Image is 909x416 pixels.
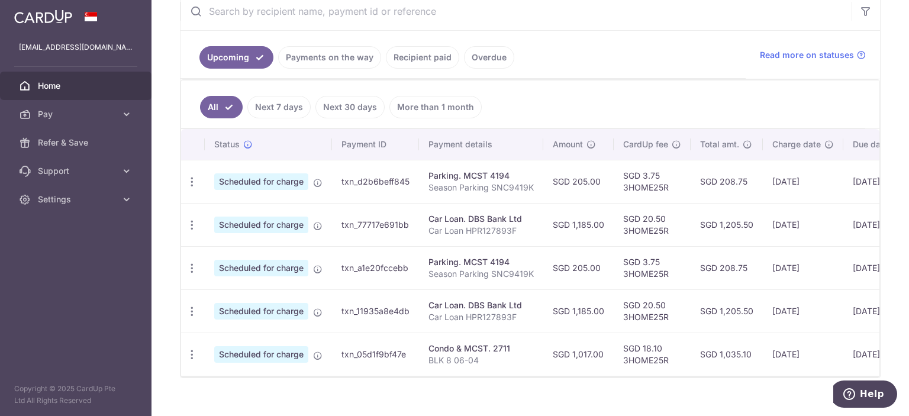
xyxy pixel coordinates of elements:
a: Read more on statuses [760,49,866,61]
td: [DATE] [763,246,843,289]
span: Scheduled for charge [214,303,308,320]
td: [DATE] [763,203,843,246]
td: txn_d2b6beff845 [332,160,419,203]
td: SGD 1,185.00 [543,203,614,246]
p: Car Loan HPR127893F [428,225,534,237]
td: SGD 20.50 3HOME25R [614,203,691,246]
a: Upcoming [199,46,273,69]
div: Condo & MCST. 2711 [428,343,534,354]
p: Season Parking SNC9419K [428,268,534,280]
span: Status [214,138,240,150]
td: [DATE] [763,333,843,376]
span: Charge date [772,138,821,150]
td: SGD 18.10 3HOME25R [614,333,691,376]
th: Payment details [419,129,543,160]
p: Season Parking SNC9419K [428,182,534,194]
span: Read more on statuses [760,49,854,61]
td: SGD 208.75 [691,246,763,289]
span: Scheduled for charge [214,173,308,190]
span: Refer & Save [38,137,116,149]
a: Payments on the way [278,46,381,69]
div: Car Loan. DBS Bank Ltd [428,213,534,225]
td: SGD 3.75 3HOME25R [614,246,691,289]
td: [DATE] [763,289,843,333]
a: Recipient paid [386,46,459,69]
span: Scheduled for charge [214,346,308,363]
td: SGD 1,185.00 [543,289,614,333]
iframe: Opens a widget where you can find more information [833,380,897,410]
a: Next 30 days [315,96,385,118]
td: SGD 208.75 [691,160,763,203]
a: Overdue [464,46,514,69]
div: Parking. MCST 4194 [428,170,534,182]
td: SGD 205.00 [543,160,614,203]
td: [DATE] [763,160,843,203]
span: Scheduled for charge [214,260,308,276]
td: SGD 1,205.50 [691,289,763,333]
td: txn_11935a8e4db [332,289,419,333]
span: Due date [853,138,888,150]
td: txn_05d1f9bf47e [332,333,419,376]
td: txn_a1e20fccebb [332,246,419,289]
p: Car Loan HPR127893F [428,311,534,323]
td: SGD 1,017.00 [543,333,614,376]
p: [EMAIL_ADDRESS][DOMAIN_NAME] [19,41,133,53]
td: txn_77717e691bb [332,203,419,246]
span: Total amt. [700,138,739,150]
p: BLK 8 06-04 [428,354,534,366]
a: Next 7 days [247,96,311,118]
img: CardUp [14,9,72,24]
td: SGD 1,205.50 [691,203,763,246]
span: Pay [38,108,116,120]
td: SGD 3.75 3HOME25R [614,160,691,203]
span: Support [38,165,116,177]
td: SGD 20.50 3HOME25R [614,289,691,333]
span: CardUp fee [623,138,668,150]
span: Settings [38,194,116,205]
a: All [200,96,243,118]
span: Home [38,80,116,92]
td: SGD 1,035.10 [691,333,763,376]
th: Payment ID [332,129,419,160]
div: Car Loan. DBS Bank Ltd [428,299,534,311]
td: SGD 205.00 [543,246,614,289]
a: More than 1 month [389,96,482,118]
span: Amount [553,138,583,150]
div: Parking. MCST 4194 [428,256,534,268]
span: Scheduled for charge [214,217,308,233]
